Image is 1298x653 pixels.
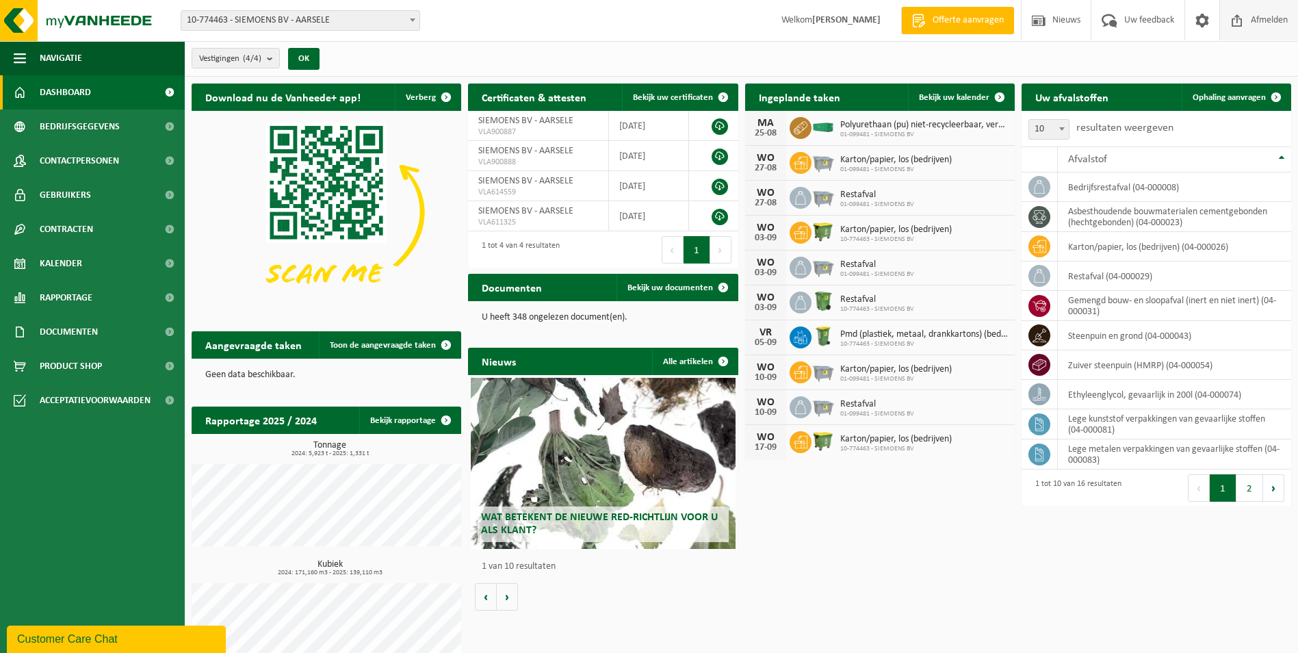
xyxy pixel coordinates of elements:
h2: Aangevraagde taken [192,331,315,358]
span: Ophaling aanvragen [1193,93,1266,102]
button: Vorige [475,583,497,611]
img: WB-0370-HPE-GN-50 [812,290,835,313]
h2: Nieuws [468,348,530,374]
img: WB-2500-GAL-GY-01 [812,359,835,383]
p: Geen data beschikbaar. [205,370,447,380]
div: WO [752,222,779,233]
span: VLA614559 [478,187,598,198]
span: VLA900887 [478,127,598,138]
span: Karton/papier, los (bedrijven) [840,225,952,235]
p: U heeft 348 ongelezen document(en). [482,313,724,322]
span: Vestigingen [199,49,261,69]
span: Restafval [840,399,914,410]
span: 01-099481 - SIEMOENS BV [840,375,952,383]
div: WO [752,292,779,303]
span: 01-099481 - SIEMOENS BV [840,410,914,418]
td: [DATE] [609,141,689,171]
div: 03-09 [752,303,779,313]
span: 10-774463 - SIEMOENS BV - AARSELE [181,10,420,31]
a: Bekijk rapportage [359,407,460,434]
span: 01-099481 - SIEMOENS BV [840,201,914,209]
button: 2 [1236,474,1263,502]
img: WB-0240-HPE-GN-50 [812,324,835,348]
span: Karton/papier, los (bedrijven) [840,434,952,445]
span: Dashboard [40,75,91,110]
count: (4/4) [243,54,261,63]
div: 27-08 [752,164,779,173]
div: WO [752,432,779,443]
a: Alle artikelen [652,348,737,375]
td: [DATE] [609,111,689,141]
td: bedrijfsrestafval (04-000008) [1058,172,1291,202]
h2: Documenten [468,274,556,300]
span: 01-099481 - SIEMOENS BV [840,166,952,174]
span: SIEMOENS BV - AARSELE [478,146,573,156]
div: WO [752,362,779,373]
div: WO [752,397,779,408]
h2: Uw afvalstoffen [1022,84,1122,110]
td: ethyleenglycol, gevaarlijk in 200l (04-000074) [1058,380,1291,409]
span: Acceptatievoorwaarden [40,383,151,418]
span: Product Shop [40,349,102,383]
td: restafval (04-000029) [1058,261,1291,291]
td: asbesthoudende bouwmaterialen cementgebonden (hechtgebonden) (04-000023) [1058,202,1291,232]
span: Pmd (plastiek, metaal, drankkartons) (bedrijven) [840,329,1008,340]
button: Vestigingen(4/4) [192,48,280,68]
span: 10-774463 - SIEMOENS BV [840,445,952,453]
span: Afvalstof [1068,154,1107,165]
div: WO [752,153,779,164]
div: 03-09 [752,268,779,278]
a: Toon de aangevraagde taken [319,331,460,359]
span: Rapportage [40,281,92,315]
div: VR [752,327,779,338]
img: WB-2500-GAL-GY-01 [812,394,835,418]
td: steenpuin en grond (04-000043) [1058,321,1291,350]
img: WB-2500-GAL-GY-01 [812,150,835,173]
span: Bekijk uw certificaten [633,93,713,102]
div: 17-09 [752,443,779,452]
a: Bekijk uw certificaten [622,84,737,111]
img: Download de VHEPlus App [192,111,461,313]
button: Volgende [497,583,518,611]
button: Verberg [395,84,460,111]
div: MA [752,118,779,129]
button: 1 [684,236,710,264]
div: 27-08 [752,199,779,208]
div: 1 tot 10 van 16 resultaten [1028,473,1121,503]
span: SIEMOENS BV - AARSELE [478,176,573,186]
span: Verberg [406,93,436,102]
h3: Kubiek [198,560,461,576]
td: karton/papier, los (bedrijven) (04-000026) [1058,232,1291,261]
img: WB-2500-GAL-GY-01 [812,185,835,208]
td: [DATE] [609,171,689,201]
td: gemengd bouw- en sloopafval (inert en niet inert) (04-000031) [1058,291,1291,321]
button: OK [288,48,320,70]
button: Next [1263,474,1284,502]
iframe: chat widget [7,623,229,653]
div: 10-09 [752,408,779,418]
span: Bekijk uw documenten [627,283,713,292]
span: Bedrijfsgegevens [40,110,120,144]
h2: Rapportage 2025 / 2024 [192,407,330,433]
button: Previous [662,236,684,264]
span: 10-774463 - SIEMOENS BV [840,235,952,244]
div: 05-09 [752,338,779,348]
p: 1 van 10 resultaten [482,562,731,572]
span: Wat betekent de nieuwe RED-richtlijn voor u als klant? [481,512,718,536]
td: [DATE] [609,201,689,231]
button: Next [710,236,731,264]
span: 10-774463 - SIEMOENS BV [840,340,1008,348]
img: WB-2500-GAL-GY-01 [812,255,835,278]
a: Bekijk uw kalender [908,84,1013,111]
div: 03-09 [752,233,779,243]
span: Restafval [840,294,914,305]
div: 10-09 [752,373,779,383]
h3: Tonnage [198,441,461,457]
span: Restafval [840,259,914,270]
strong: [PERSON_NAME] [812,15,881,25]
span: Karton/papier, los (bedrijven) [840,364,952,375]
span: 10-774463 - SIEMOENS BV [840,305,914,313]
h2: Ingeplande taken [745,84,854,110]
span: Navigatie [40,41,82,75]
h2: Certificaten & attesten [468,84,600,110]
